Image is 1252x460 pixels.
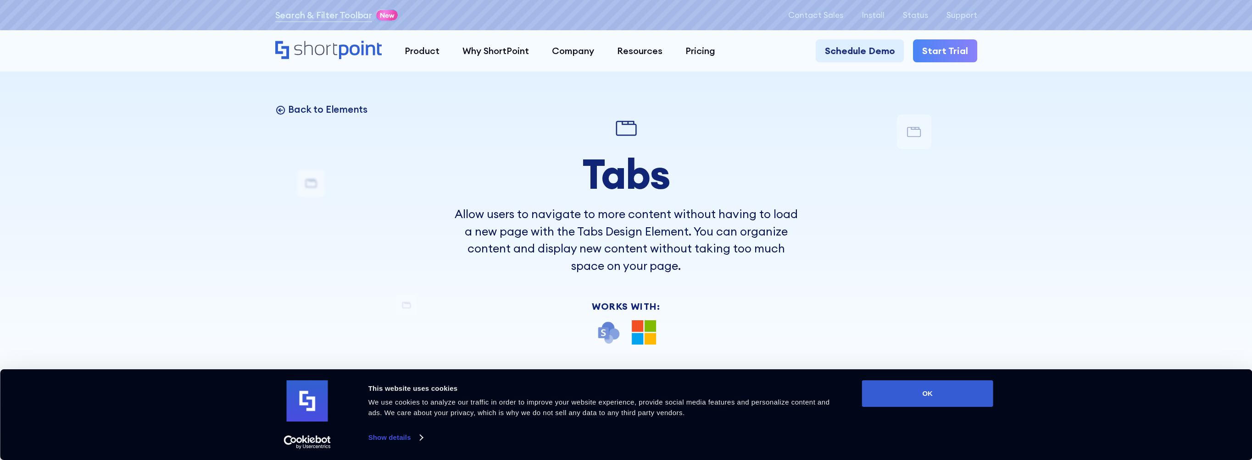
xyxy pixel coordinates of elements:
a: Resources [606,39,674,62]
p: Back to Elements [288,103,367,115]
div: Why ShortPoint [462,44,529,58]
img: logo [287,380,328,422]
div: This website uses cookies [368,383,841,394]
a: Home [275,41,382,60]
a: Install [862,11,885,20]
p: Allow users to navigate to more content without having to load a new page with the Tabs Design El... [454,206,798,274]
img: SharePoint icon [596,320,621,345]
div: Works With: [454,302,798,311]
a: Show details [368,431,423,444]
span: We use cookies to analyze our traffic in order to improve your website experience, provide social... [368,398,830,416]
a: Company [540,39,606,62]
button: OK [862,380,993,407]
a: Back to Elements [275,103,368,115]
a: Pricing [674,39,727,62]
a: Why ShortPoint [451,39,540,62]
h1: Tabs [454,151,798,197]
a: Support [946,11,977,20]
img: Tabs [612,115,640,142]
div: Product [405,44,440,58]
div: Company [552,44,594,58]
a: Usercentrics Cookiebot - opens in a new window [267,435,347,449]
a: Contact Sales [788,11,843,20]
a: Start Trial [913,39,977,62]
div: Resources [617,44,662,58]
a: Product [393,39,451,62]
div: Pricing [685,44,715,58]
a: Status [903,11,928,20]
img: Microsoft 365 logo [632,320,656,345]
a: Schedule Demo [816,39,904,62]
a: Search & Filter Toolbar [275,8,372,22]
